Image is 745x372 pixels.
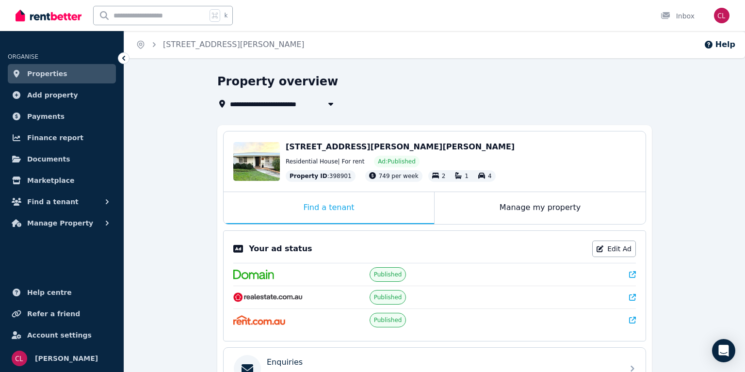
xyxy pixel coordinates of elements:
h1: Property overview [217,74,338,89]
a: [STREET_ADDRESS][PERSON_NAME] [163,40,305,49]
span: Find a tenant [27,196,79,208]
a: Edit Ad [592,241,636,257]
img: Courtney L [714,8,729,23]
div: Manage my property [435,192,646,224]
span: Published [374,293,402,301]
span: 4 [488,173,492,179]
span: [PERSON_NAME] [35,353,98,364]
span: Payments [27,111,65,122]
span: k [224,12,227,19]
div: Open Intercom Messenger [712,339,735,362]
a: Add property [8,85,116,105]
span: Refer a friend [27,308,80,320]
div: : 398901 [286,170,356,182]
button: Manage Property [8,213,116,233]
span: Property ID [290,172,327,180]
span: Help centre [27,287,72,298]
span: Published [374,271,402,278]
a: Documents [8,149,116,169]
button: Find a tenant [8,192,116,211]
div: Inbox [661,11,695,21]
span: Documents [27,153,70,165]
a: Help centre [8,283,116,302]
p: Enquiries [267,356,303,368]
img: RealEstate.com.au [233,292,303,302]
img: Courtney L [12,351,27,366]
button: Help [704,39,735,50]
img: Domain.com.au [233,270,274,279]
img: RentBetter [16,8,81,23]
nav: Breadcrumb [124,31,316,58]
span: Residential House | For rent [286,158,364,165]
span: Properties [27,68,67,80]
span: Account settings [27,329,92,341]
a: Finance report [8,128,116,147]
a: Refer a friend [8,304,116,323]
a: Properties [8,64,116,83]
span: [STREET_ADDRESS][PERSON_NAME][PERSON_NAME] [286,142,515,151]
a: Account settings [8,325,116,345]
span: Finance report [27,132,83,144]
span: Published [374,316,402,324]
span: Add property [27,89,78,101]
span: Marketplace [27,175,74,186]
span: 749 per week [379,173,419,179]
span: 2 [442,173,446,179]
a: Payments [8,107,116,126]
p: Your ad status [249,243,312,255]
span: Ad: Published [378,158,415,165]
span: Manage Property [27,217,93,229]
span: 1 [465,173,469,179]
span: ORGANISE [8,53,38,60]
a: Marketplace [8,171,116,190]
img: Rent.com.au [233,315,285,325]
div: Find a tenant [224,192,434,224]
